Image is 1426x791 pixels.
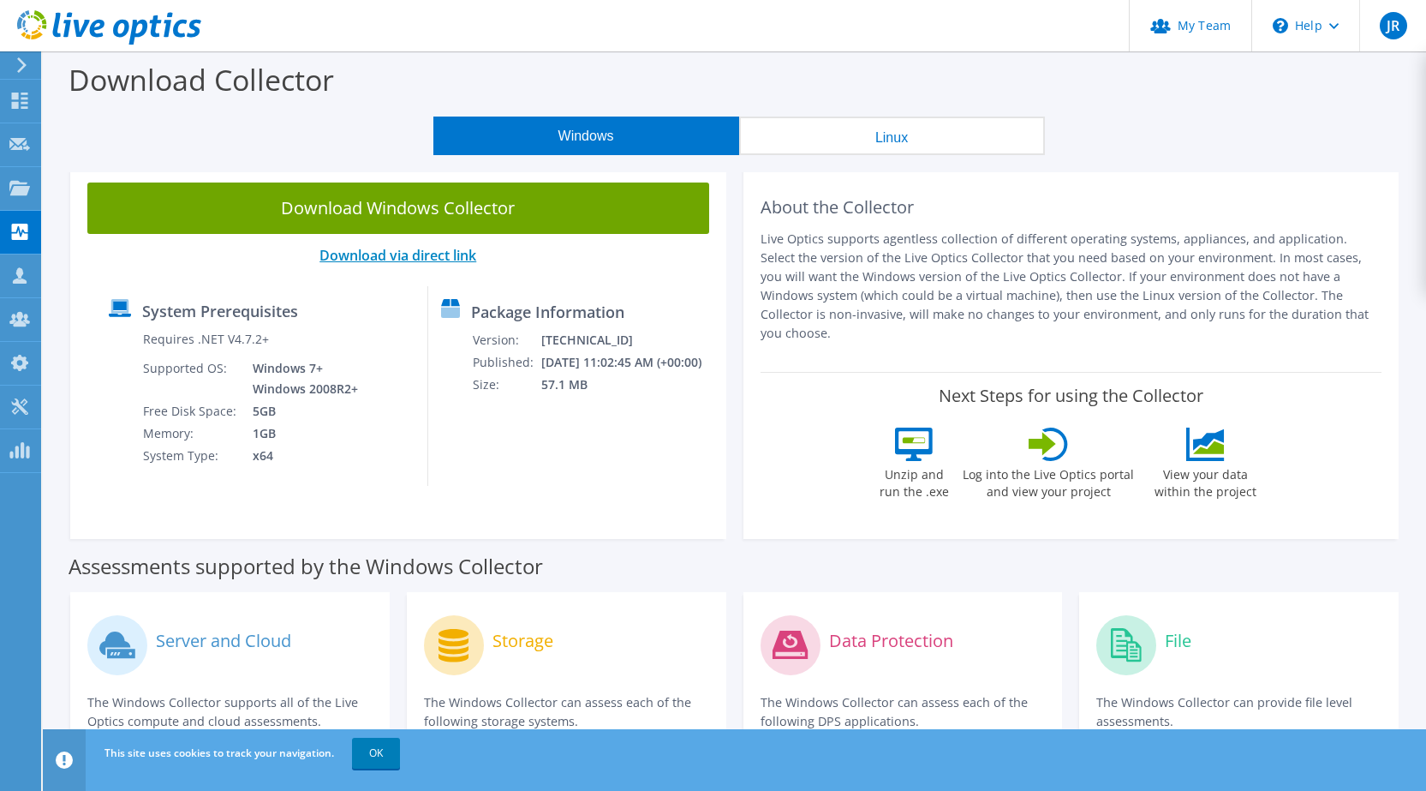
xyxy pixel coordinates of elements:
p: The Windows Collector can assess each of the following DPS applications. [761,693,1046,731]
p: The Windows Collector supports all of the Live Optics compute and cloud assessments. [87,693,373,731]
label: System Prerequisites [142,303,298,320]
button: Windows [433,117,739,155]
p: The Windows Collector can assess each of the following storage systems. [424,693,709,731]
td: 57.1 MB [540,374,718,396]
td: Size: [472,374,540,396]
label: File [1165,632,1191,650]
svg: \n [1273,18,1288,33]
td: Memory: [142,422,240,445]
td: 1GB [240,422,361,445]
button: Linux [739,117,1045,155]
label: View your data within the project [1143,461,1267,500]
td: Supported OS: [142,357,240,400]
td: Free Disk Space: [142,400,240,422]
label: Assessments supported by the Windows Collector [69,558,543,575]
td: [TECHNICAL_ID] [540,329,718,351]
a: Download Windows Collector [87,183,709,234]
h2: About the Collector [761,197,1382,218]
td: System Type: [142,445,240,467]
p: Live Optics supports agentless collection of different operating systems, appliances, and applica... [761,230,1382,343]
td: Published: [472,351,540,374]
td: Version: [472,329,540,351]
label: Package Information [471,303,624,321]
span: This site uses cookies to track your navigation. [104,746,334,760]
a: OK [352,738,400,769]
label: Data Protection [829,632,953,650]
label: Server and Cloud [156,632,291,650]
label: Unzip and run the .exe [874,461,953,500]
td: 5GB [240,400,361,422]
td: Windows 7+ Windows 2008R2+ [240,357,361,400]
label: Requires .NET V4.7.2+ [143,331,269,348]
p: The Windows Collector can provide file level assessments. [1096,693,1381,731]
label: Log into the Live Optics portal and view your project [962,461,1135,500]
label: Next Steps for using the Collector [939,386,1203,406]
span: JR [1380,12,1407,39]
label: Download Collector [69,60,334,99]
a: Download via direct link [319,246,476,265]
td: [DATE] 11:02:45 AM (+00:00) [540,351,718,374]
td: x64 [240,445,361,467]
label: Storage [492,632,553,650]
